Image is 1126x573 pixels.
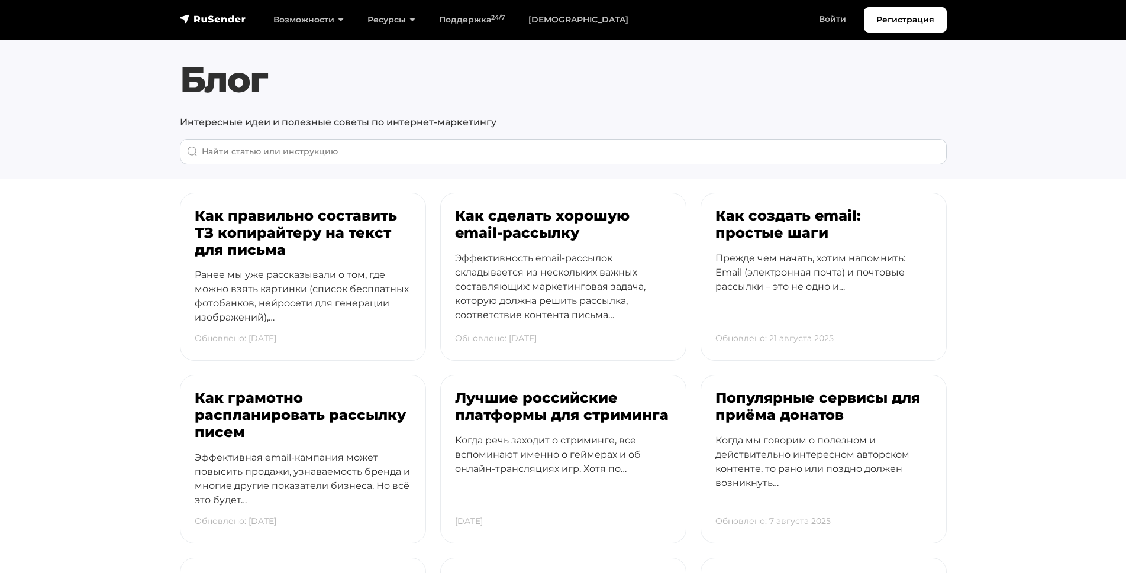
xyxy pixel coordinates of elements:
[187,146,198,157] img: Поиск
[715,509,831,533] p: Обновлено: 7 августа 2025
[440,375,686,543] a: Лучшие российские платформы для стриминга Когда речь заходит о стриминге, все вспоминают именно о...
[517,8,640,32] a: [DEMOGRAPHIC_DATA]
[701,375,947,543] a: Популярные сервисы для приёма донатов Когда мы говорим о полезном и действительно интересном авто...
[715,326,834,351] p: Обновлено: 21 августа 2025
[864,7,947,33] a: Регистрация
[195,208,411,258] h3: Как правильно составить ТЗ копирайтеру на текст для письма
[455,208,672,242] h3: Как сделать хорошую email-рассылку
[715,251,932,315] p: Прежде чем начать, хотим напомнить: Email (электронная почта) и почтовые рассылки – это не одно и…
[455,251,672,344] p: Эффективность email-рассылок складывается из нескольких важных составляющих: маркетинговая задача...
[455,509,483,533] p: [DATE]
[195,268,411,346] p: Ранее мы уже рассказывали о том, где можно взять картинки (список бесплатных фотобанков, нейросет...
[807,7,858,31] a: Войти
[180,139,947,164] input: When autocomplete results are available use up and down arrows to review and enter to go to the d...
[356,8,427,32] a: Ресурсы
[180,193,426,361] a: Как правильно составить ТЗ копирайтеру на текст для письма Ранее мы уже рассказывали о том, где м...
[701,193,947,361] a: Как создать email: простые шаги Прежде чем начать, хотим напомнить: Email (электронная почта) и п...
[440,193,686,361] a: Как сделать хорошую email-рассылку Эффективность email-рассылок складывается из нескольких важных...
[195,326,276,351] p: Обновлено: [DATE]
[180,375,426,543] a: Как грамотно распланировать рассылку писем Эффективная email-кампания может повысить продажи, узн...
[455,390,672,424] h3: Лучшие российские платформы для стриминга
[195,451,411,529] p: Эффективная email-кампания может повысить продажи, узнаваемость бренда и многие другие показатели...
[195,509,276,533] p: Обновлено: [DATE]
[491,14,505,21] sup: 24/7
[195,390,411,441] h3: Как грамотно распланировать рассылку писем
[427,8,517,32] a: Поддержка24/7
[180,59,947,101] h1: Блог
[455,326,537,351] p: Обновлено: [DATE]
[180,13,246,25] img: RuSender
[715,390,932,424] h3: Популярные сервисы для приёма донатов
[180,115,947,130] p: Интересные идеи и полезные советы по интернет-маркетингу
[455,433,672,497] p: Когда речь заходит о стриминге, все вспоминают именно о геймерах и об онлайн-трансляциях игр. Хот...
[715,208,932,242] h3: Как создать email: простые шаги
[715,433,932,512] p: Когда мы говорим о полезном и действительно интересном авторском контенте, то рано или поздно дол...
[262,8,356,32] a: Возможности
